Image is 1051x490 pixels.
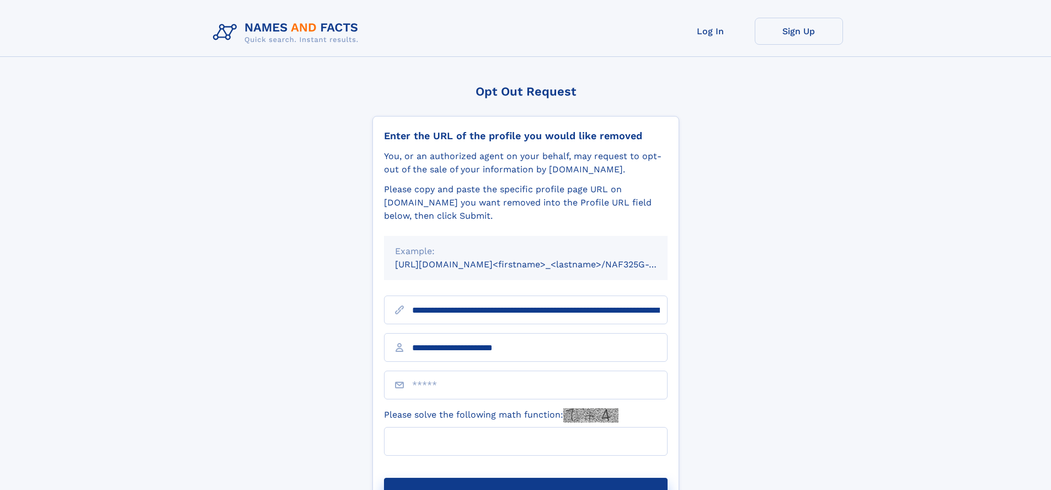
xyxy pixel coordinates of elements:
[755,18,843,45] a: Sign Up
[372,85,679,98] div: Opt Out Request
[395,245,657,258] div: Example:
[666,18,755,45] a: Log In
[395,259,689,270] small: [URL][DOMAIN_NAME]<firstname>_<lastname>/NAF325G-xxxxxxxx
[384,150,668,176] div: You, or an authorized agent on your behalf, may request to opt-out of the sale of your informatio...
[384,183,668,223] div: Please copy and paste the specific profile page URL on [DOMAIN_NAME] you want removed into the Pr...
[209,18,367,48] img: Logo Names and Facts
[384,130,668,142] div: Enter the URL of the profile you would like removed
[384,408,618,423] label: Please solve the following math function:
